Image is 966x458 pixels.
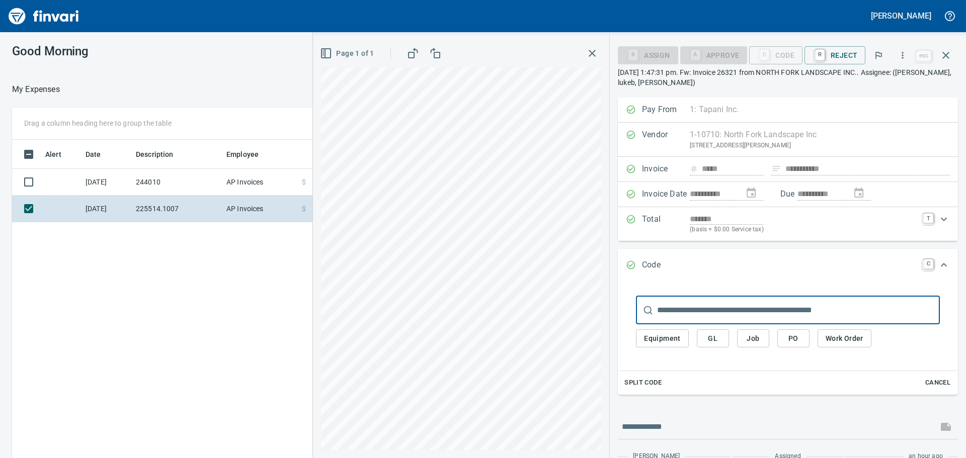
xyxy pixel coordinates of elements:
span: Alert [45,148,74,160]
span: Employee [226,148,272,160]
button: Split Code [622,375,664,391]
p: Total [642,213,690,235]
span: Description [136,148,174,160]
p: Code [642,259,690,272]
span: Close invoice [914,43,958,67]
a: C [923,259,933,269]
p: My Expenses [12,83,60,96]
span: Split Code [624,377,662,389]
div: Expand [618,249,958,282]
button: Flag [867,44,890,66]
button: Page 1 of 1 [318,44,378,63]
div: Assign [618,50,678,59]
a: T [923,213,933,223]
span: Amount [305,148,344,160]
div: Expand [618,207,958,241]
p: [DATE] 1:47:31 pm. Fw: Invoice 26321 from NORTH FORK LANDSCAPE INC.. Assignee: ([PERSON_NAME], lu... [618,67,958,87]
span: Job [745,332,761,345]
button: Work Order [818,329,871,348]
td: 225514.1007 [132,196,222,222]
td: [DATE] [82,169,132,196]
span: $ [302,177,306,187]
span: This records your message into the invoice and notifies anyone mentioned [934,415,958,439]
span: Reject [813,47,857,64]
span: Work Order [826,332,863,345]
button: Cancel [922,375,954,391]
span: Description [136,148,187,160]
button: More [892,44,914,66]
a: R [815,49,825,60]
nav: breadcrumb [12,83,60,96]
span: Date [86,148,101,160]
span: Page 1 of 1 [322,47,374,60]
td: AP Invoices [222,169,298,196]
button: Job [737,329,769,348]
div: Expand [618,282,958,395]
button: PO [777,329,810,348]
span: GL [705,332,721,345]
button: [PERSON_NAME] [868,8,934,24]
span: Date [86,148,114,160]
td: 244010 [132,169,222,196]
h5: [PERSON_NAME] [871,11,931,21]
td: AP Invoices [222,196,298,222]
span: Cancel [924,377,951,389]
span: Employee [226,148,259,160]
p: Drag a column heading here to group the table [24,118,172,128]
img: Finvari [6,4,82,28]
button: Equipment [636,329,689,348]
span: Equipment [644,332,681,345]
div: Coding Required [680,50,748,59]
button: RReject [804,46,865,64]
h3: Good Morning [12,44,226,58]
a: esc [916,50,931,61]
p: (basis + $0.00 Service tax) [690,225,917,235]
button: GL [697,329,729,348]
span: $ [302,204,306,214]
td: [DATE] [82,196,132,222]
span: Alert [45,148,61,160]
span: PO [785,332,801,345]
